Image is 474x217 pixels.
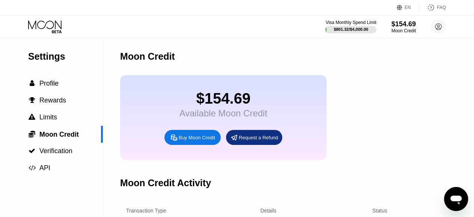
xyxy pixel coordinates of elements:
span:  [29,130,35,138]
div: $154.69 [179,90,267,107]
div: $154.69 [391,20,416,28]
div: Buy Moon Credit [164,130,221,145]
iframe: Button to launch messaging window [444,187,468,211]
div: $801.32 / $4,000.00 [334,27,368,32]
div: Request a Refund [239,134,278,141]
div:  [28,114,36,121]
div: EN [405,5,411,10]
div: FAQ [437,5,446,10]
div: Available Moon Credit [179,108,267,119]
span:  [30,80,35,87]
div: Visa Monthly Spend Limit$801.32/$4,000.00 [325,20,376,33]
span:  [29,114,35,121]
span:  [29,148,35,154]
div: $154.69Moon Credit [391,20,416,33]
span: Verification [39,147,72,155]
span:  [29,97,35,104]
div: Settings [28,51,103,62]
div:  [28,130,36,138]
div: Moon Credit Activity [120,178,211,188]
div: Moon Credit [120,51,175,62]
div: Status [372,208,387,214]
span: Moon Credit [39,131,79,138]
span: Profile [39,80,59,87]
div: Transaction Type [126,208,166,214]
div:  [28,148,36,154]
span: API [39,164,50,172]
span: Rewards [39,96,66,104]
div: Visa Monthly Spend Limit [325,20,376,25]
div: EN [397,4,420,11]
span:  [29,164,36,171]
div: Details [260,208,277,214]
span: Limits [39,113,57,121]
div:  [28,97,36,104]
div: FAQ [420,4,446,11]
div: Moon Credit [391,28,416,33]
div: Request a Refund [226,130,282,145]
div: Buy Moon Credit [179,134,215,141]
div:  [28,164,36,171]
div:  [28,80,36,87]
